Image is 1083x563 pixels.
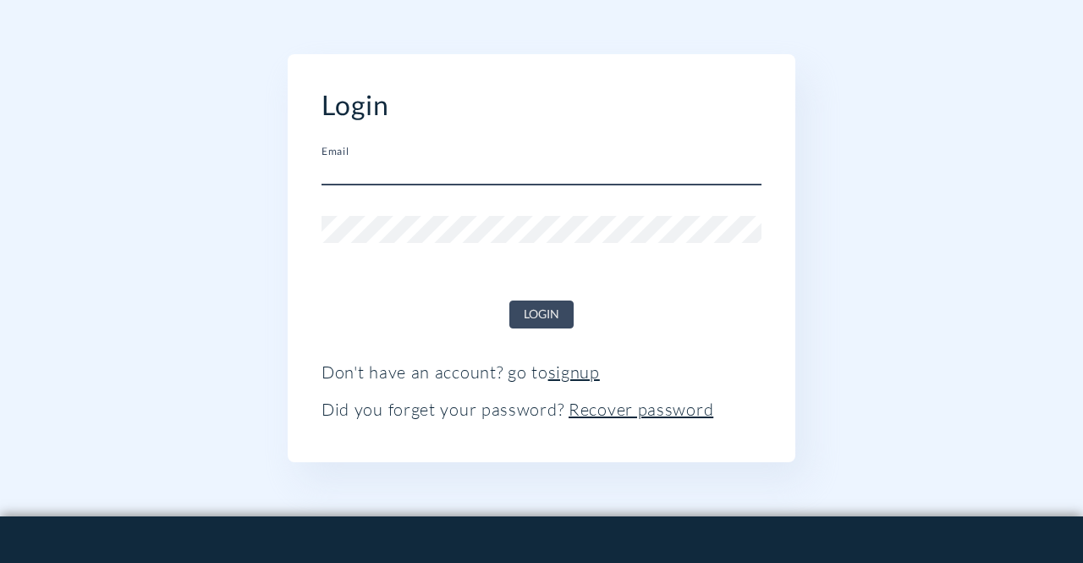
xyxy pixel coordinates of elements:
p: Don't have an account? go to [322,362,761,383]
label: Email [322,146,349,157]
a: Recover password [569,399,713,420]
button: Login [509,301,574,328]
a: signup [548,362,600,383]
p: Did you forget your password? [322,400,761,420]
span: Login [524,304,559,325]
h2: Login [322,88,761,121]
